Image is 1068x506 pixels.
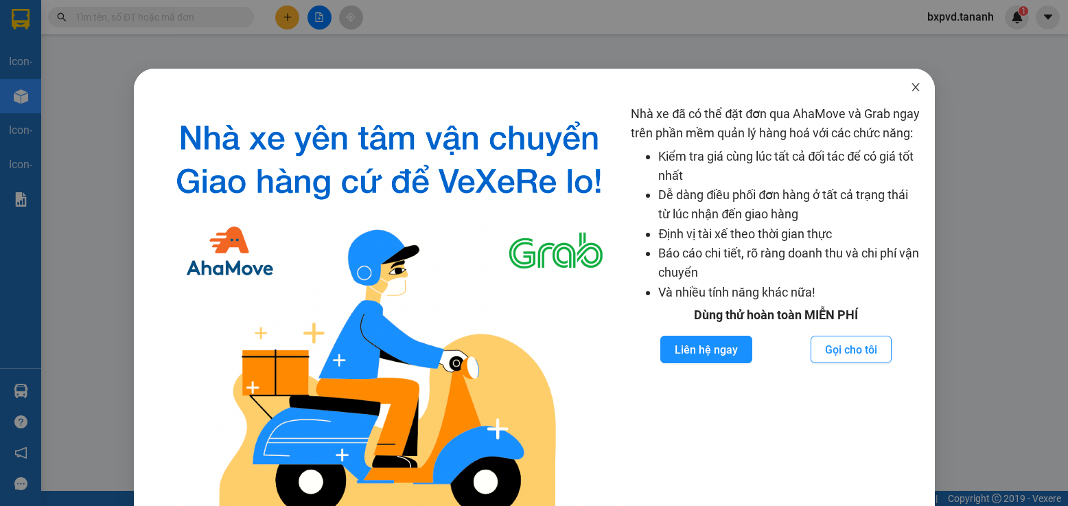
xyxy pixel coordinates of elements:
[658,225,921,244] li: Định vị tài xế theo thời gian thực
[658,185,921,225] li: Dễ dàng điều phối đơn hàng ở tất cả trạng thái từ lúc nhận đến giao hàng
[825,341,877,358] span: Gọi cho tôi
[910,82,921,93] span: close
[811,336,892,363] button: Gọi cho tôi
[658,147,921,186] li: Kiểm tra giá cùng lúc tất cả đối tác để có giá tốt nhất
[896,69,935,107] button: Close
[658,283,921,302] li: Và nhiều tính năng khác nữa!
[675,341,738,358] span: Liên hệ ngay
[658,244,921,283] li: Báo cáo chi tiết, rõ ràng doanh thu và chi phí vận chuyển
[631,306,921,325] div: Dùng thử hoàn toàn MIỄN PHÍ
[660,336,752,363] button: Liên hệ ngay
